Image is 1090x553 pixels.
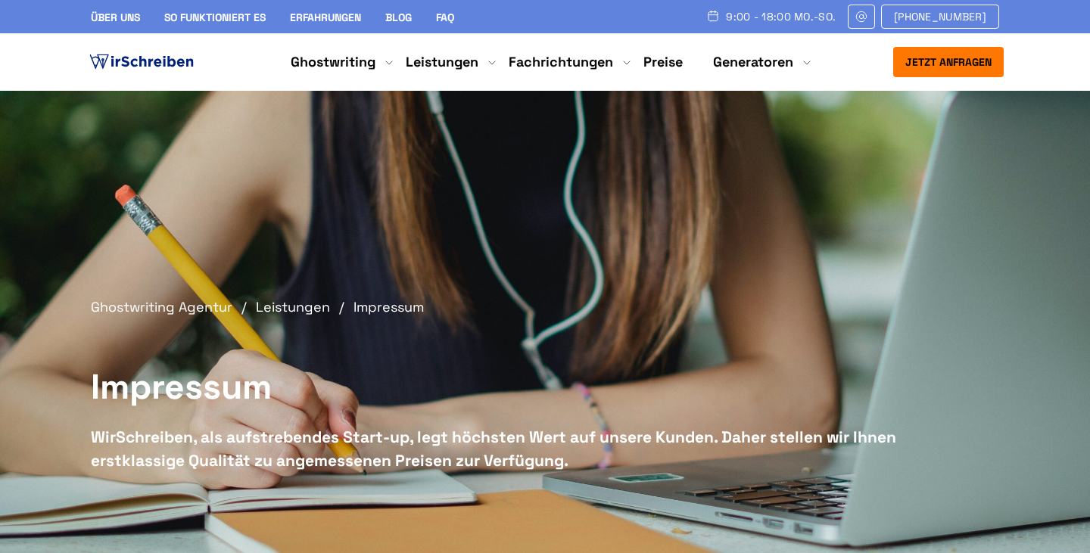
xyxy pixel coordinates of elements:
[436,11,454,24] a: FAQ
[91,425,931,473] div: WirSchreiben, als aufstrebendes Start-up, legt höchsten Wert auf unsere Kunden. Daher stellen wir...
[385,11,412,24] a: Blog
[91,365,931,410] h1: Impressum
[91,298,252,315] a: Ghostwriting Agentur
[706,10,720,22] img: Schedule
[256,298,350,315] a: Leistungen
[855,11,868,23] img: Email
[290,11,361,24] a: Erfahrungen
[881,5,999,29] a: [PHONE_NUMBER]
[86,51,197,73] img: logo ghostwriter-österreich
[713,53,793,71] a: Generatoren
[353,298,424,315] span: Impressum
[406,53,478,71] a: Leistungen
[894,11,986,23] span: [PHONE_NUMBER]
[726,11,836,23] span: 9:00 - 18:00 Mo.-So.
[291,53,375,71] a: Ghostwriting
[893,47,1004,77] button: Jetzt anfragen
[643,53,683,70] a: Preise
[164,11,266,24] a: So funktioniert es
[91,11,140,24] a: Über uns
[509,53,613,71] a: Fachrichtungen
